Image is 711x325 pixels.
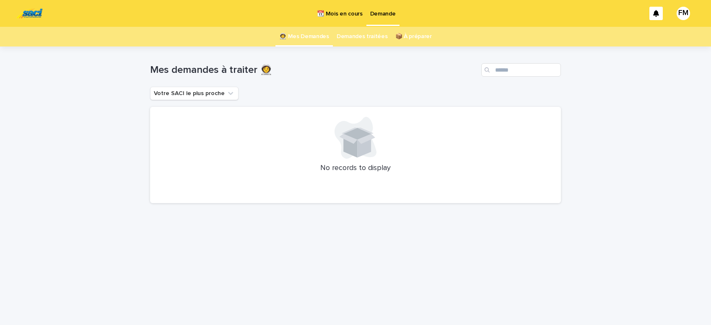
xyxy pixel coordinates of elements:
a: 👩‍🚀 Mes Demandes [279,27,329,46]
img: UC29JcTLQ3GheANZ19ks [17,5,42,22]
a: Demandes traitées [337,27,388,46]
input: Search [481,63,561,77]
button: Votre SACI le plus proche [150,87,239,100]
a: 📦 À préparer [395,27,432,46]
h1: Mes demandes à traiter 👩‍🚀 [150,64,478,76]
p: No records to display [160,164,551,173]
div: FM [677,7,690,20]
